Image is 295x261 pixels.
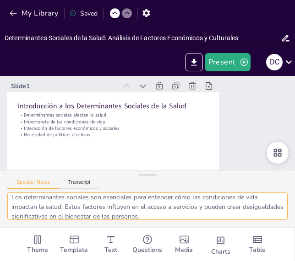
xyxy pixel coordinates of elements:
div: Add images, graphics, shapes or video [166,228,202,261]
button: Speaker Notes [7,179,59,189]
p: Importancia de las condiciones de vida [18,118,208,125]
div: Slide 1 [11,82,116,91]
button: D C [266,53,283,71]
div: Add charts and graphs [202,228,239,261]
input: Insert title [5,32,281,45]
div: Saved [69,9,98,18]
p: Determinantes sociales afectan la salud [18,112,208,118]
span: Questions [132,245,162,255]
button: Present [205,53,251,71]
span: Charts [211,247,230,257]
span: Text [104,245,117,255]
button: Export to PowerPoint [185,53,203,71]
span: Table [249,245,266,255]
p: Interacción de factores económicos y sociales [18,125,208,132]
div: Add text boxes [93,228,129,261]
button: Transcript [59,179,100,189]
div: Add ready made slides [56,228,93,261]
textarea: Los determinantes sociales son esenciales para entender cómo las condiciones de vida impactan la ... [7,192,288,220]
span: Template [60,245,88,255]
span: Media [175,245,193,255]
div: Change the overall theme [19,228,56,261]
p: Introducción a los Determinantes Sociales de la Salud [18,101,208,111]
span: Theme [27,245,48,255]
p: Necesidad de políticas efectivas [18,132,208,138]
div: Get real-time input from your audience [129,228,166,261]
button: My Library [7,6,62,21]
div: Add a table [239,228,276,261]
div: D C [266,54,283,70]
